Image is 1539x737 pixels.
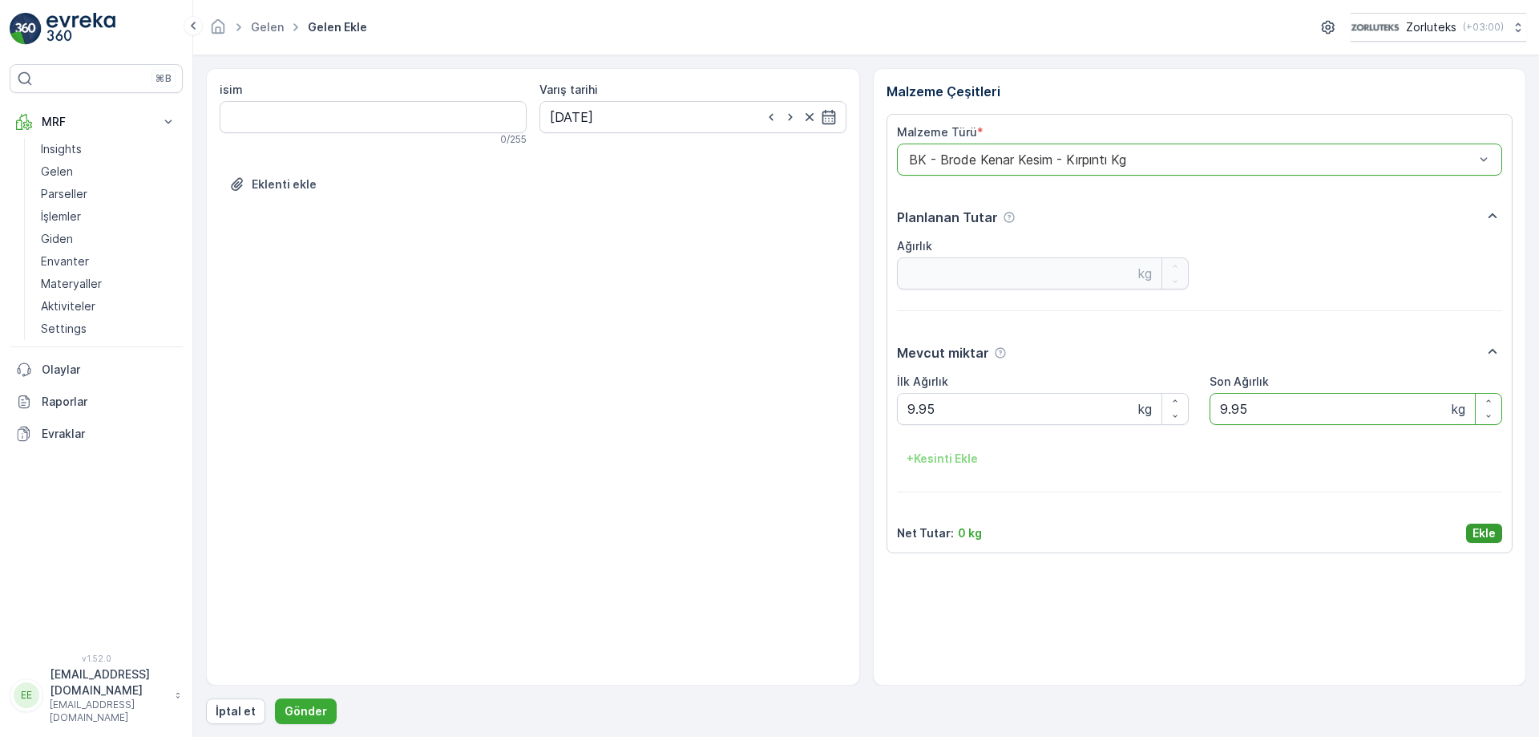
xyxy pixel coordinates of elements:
span: Name : [14,263,53,277]
div: EE [14,682,39,708]
a: Olaylar [10,354,183,386]
img: 6-1-9-3_wQBzyll.png [1351,18,1400,36]
span: v 1.52.0 [10,654,183,663]
p: 0 / 255 [500,133,527,146]
p: Aktiviteler [41,298,95,314]
span: 11.65 kg [71,290,113,303]
p: Envanter [41,253,89,269]
p: [EMAIL_ADDRESS][DOMAIN_NAME] [50,666,167,699]
input: dd/mm/yyyy [539,101,846,133]
span: Gelen #6784 [53,263,126,277]
span: Son Ağırlık : [14,369,80,383]
p: Insights [41,141,82,157]
span: İlk Ağırlık : [14,290,71,303]
img: logo [10,13,42,45]
button: Ekle [1466,524,1502,543]
button: MRF [10,106,183,138]
p: Olaylar [42,362,176,378]
span: Gelen ekle [305,19,370,35]
span: Malzeme Türü : [14,316,101,330]
button: Gönder [275,699,337,724]
button: Zorluteks(+03:00) [1351,13,1526,42]
label: Varış tarihi [539,83,598,96]
p: Parseller [41,186,87,202]
p: Gelen #6784 [727,14,810,33]
p: Mevcut miktar [897,343,989,362]
p: Net Tutar : [897,525,954,541]
label: Malzeme Türü [897,125,977,139]
label: Son Ağırlık [1210,375,1269,388]
a: Raporlar [10,386,183,418]
button: Dosya Yükle [220,172,326,197]
a: Materyaller [34,273,183,295]
p: kg [1138,264,1152,283]
p: Gönder [285,703,327,719]
p: İptal et [216,703,256,719]
p: Zorluteks [1406,19,1456,35]
span: 11.65 kg [80,369,123,383]
label: isim [220,83,243,96]
a: Gelen [251,20,284,34]
p: [EMAIL_ADDRESS][DOMAIN_NAME] [50,699,167,724]
label: İlk Ağırlık [897,375,948,388]
p: kg [1452,399,1465,419]
p: Raporlar [42,394,176,410]
p: 0 kg [958,525,982,541]
a: Aktiviteler [34,295,183,318]
p: Planlanan Tutar [897,208,998,227]
p: + Kesinti Ekle [907,451,978,467]
a: Parseller [34,183,183,205]
label: Ağırlık [897,239,932,253]
img: logo_light-DOdMpM7g.png [46,13,115,45]
p: Ekle [1472,525,1496,541]
p: kg [1138,399,1152,419]
button: İptal et [206,699,265,724]
a: Settings [34,318,183,340]
a: Insights [34,138,183,160]
a: Evraklar [10,418,183,450]
span: 0 kg [75,342,99,356]
p: Giden [41,231,73,247]
p: Eklenti ekle [252,176,317,192]
p: Settings [41,321,87,337]
a: Ana Sayfa [209,24,227,38]
p: ( +03:00 ) [1463,21,1504,34]
p: Evraklar [42,426,176,442]
p: İşlemler [41,209,81,225]
a: Giden [34,228,183,250]
div: Yardım Araç İkonu [1003,211,1016,224]
p: ⌘B [156,72,172,85]
a: Envanter [34,250,183,273]
a: Gelen [34,160,183,183]
span: KP - Katlama Çıkışı - 1M Pamuklu Ürünler Mt [101,316,349,330]
button: EE[EMAIL_ADDRESS][DOMAIN_NAME][EMAIL_ADDRESS][DOMAIN_NAME] [10,666,183,724]
div: Yardım Araç İkonu [994,346,1007,359]
a: İşlemler [34,205,183,228]
p: Malzeme Çeşitleri [887,82,1513,101]
p: Materyaller [41,276,102,292]
p: Gelen [41,164,73,180]
button: +Kesinti Ekle [897,446,988,472]
span: Net Tutar : [14,342,75,356]
p: MRF [42,114,151,130]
